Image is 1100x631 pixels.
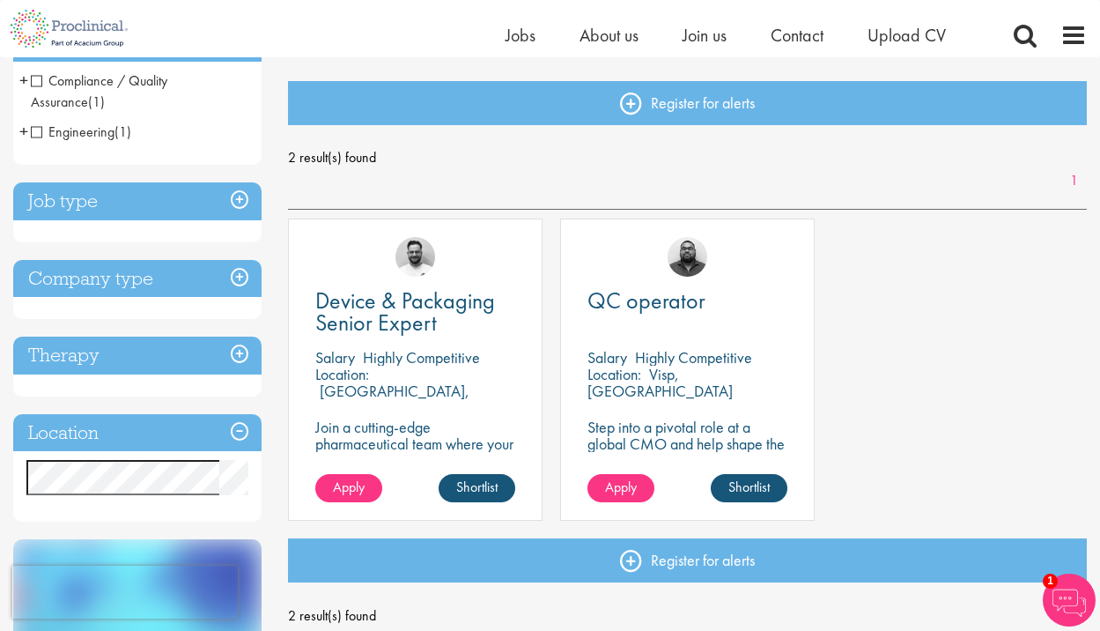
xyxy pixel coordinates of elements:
[13,337,262,375] h3: Therapy
[587,290,787,312] a: QC operator
[88,93,105,111] span: (1)
[587,474,654,502] a: Apply
[587,286,705,315] span: QC operator
[1061,171,1087,191] a: 1
[19,118,28,145] span: +
[13,414,262,452] h3: Location
[867,24,946,47] a: Upload CV
[668,237,707,277] img: Ashley Bennett
[31,122,114,141] span: Engineering
[771,24,823,47] a: Contact
[288,145,1087,171] span: 2 result(s) found
[315,364,369,384] span: Location:
[333,478,365,496] span: Apply
[13,260,262,298] h3: Company type
[315,419,515,502] p: Join a cutting-edge pharmaceutical team where your precision and passion for quality will help sh...
[288,538,1087,583] a: Register for alerts
[315,286,495,338] span: Device & Packaging Senior Expert
[587,347,627,367] span: Salary
[395,237,435,277] img: Emile De Beer
[605,478,637,496] span: Apply
[315,347,355,367] span: Salary
[31,71,167,111] span: Compliance / Quality Assurance
[315,474,382,502] a: Apply
[1043,574,1096,627] img: Chatbot
[683,24,727,47] a: Join us
[13,182,262,220] h3: Job type
[31,122,131,141] span: Engineering
[587,364,733,401] p: Visp, [GEOGRAPHIC_DATA]
[587,419,787,486] p: Step into a pivotal role at a global CMO and help shape the future of healthcare manufacturing.
[12,566,238,619] iframe: reCAPTCHA
[635,347,752,367] p: Highly Competitive
[439,474,515,502] a: Shortlist
[19,67,28,93] span: +
[315,381,469,418] p: [GEOGRAPHIC_DATA], [GEOGRAPHIC_DATA]
[580,24,639,47] a: About us
[288,603,1087,629] span: 2 result(s) found
[506,24,535,47] a: Jobs
[711,474,787,502] a: Shortlist
[587,364,641,384] span: Location:
[1043,574,1058,589] span: 1
[363,347,480,367] p: Highly Competitive
[315,290,515,334] a: Device & Packaging Senior Expert
[288,81,1087,125] a: Register for alerts
[114,122,131,141] span: (1)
